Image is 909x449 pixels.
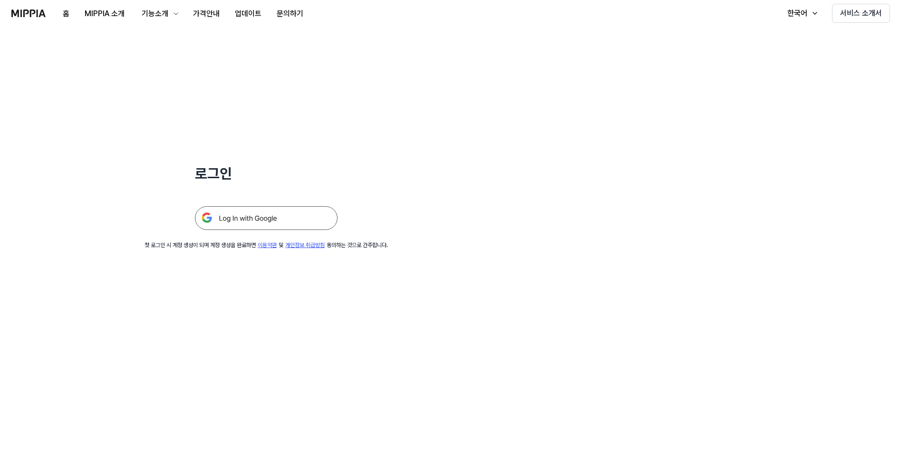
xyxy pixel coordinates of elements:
button: 홈 [55,4,77,23]
div: 한국어 [785,8,809,19]
button: 기능소개 [132,4,185,23]
div: 첫 로그인 시 계정 생성이 되며 계정 생성을 완료하면 및 동의하는 것으로 간주합니다. [145,241,388,249]
a: 이용약관 [258,242,277,248]
a: 개인정보 취급방침 [285,242,325,248]
button: 서비스 소개서 [832,4,890,23]
h1: 로그인 [195,163,338,183]
img: 구글 로그인 버튼 [195,206,338,230]
button: 문의하기 [269,4,311,23]
button: MIPPIA 소개 [77,4,132,23]
button: 한국어 [778,4,824,23]
img: logo [11,10,46,17]
button: 가격안내 [185,4,227,23]
div: 기능소개 [140,8,170,19]
button: 업데이트 [227,4,269,23]
a: 업데이트 [227,0,269,27]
